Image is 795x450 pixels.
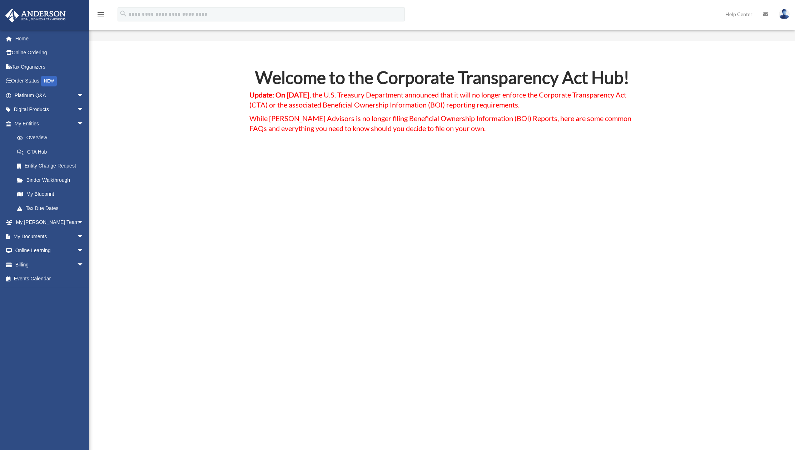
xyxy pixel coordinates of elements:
a: Online Learningarrow_drop_down [5,244,95,258]
a: Digital Productsarrow_drop_down [5,102,95,117]
a: My Entitiesarrow_drop_down [5,116,95,131]
a: Tax Due Dates [10,201,95,215]
a: My Documentsarrow_drop_down [5,229,95,244]
strong: Update: On [DATE] [249,90,309,99]
i: menu [96,10,105,19]
a: Billingarrow_drop_down [5,257,95,272]
img: Anderson Advisors Platinum Portal [3,9,68,22]
a: Binder Walkthrough [10,173,95,187]
a: Events Calendar [5,272,95,286]
h2: Welcome to the Corporate Transparency Act Hub! [249,69,635,90]
span: arrow_drop_down [77,257,91,272]
span: arrow_drop_down [77,229,91,244]
a: Order StatusNEW [5,74,95,89]
span: arrow_drop_down [77,102,91,117]
span: While [PERSON_NAME] Advisors is no longer filing Beneficial Ownership Information (BOI) Reports, ... [249,114,631,132]
span: arrow_drop_down [77,244,91,258]
i: search [119,10,127,17]
iframe: Corporate Transparency Act Shocker: Treasury Announces Major Updates! [288,147,597,321]
span: arrow_drop_down [77,88,91,103]
a: Home [5,31,95,46]
a: menu [96,12,105,19]
a: My [PERSON_NAME] Teamarrow_drop_down [5,215,95,230]
span: , the U.S. Treasury Department announced that it will no longer enforce the Corporate Transparenc... [249,90,626,109]
img: User Pic [779,9,790,19]
a: Tax Organizers [5,60,95,74]
a: My Blueprint [10,187,95,201]
a: Online Ordering [5,46,95,60]
a: Overview [10,131,95,145]
a: Platinum Q&Aarrow_drop_down [5,88,95,102]
a: Entity Change Request [10,159,95,173]
span: arrow_drop_down [77,215,91,230]
div: NEW [41,76,57,86]
span: arrow_drop_down [77,116,91,131]
a: CTA Hub [10,145,91,159]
